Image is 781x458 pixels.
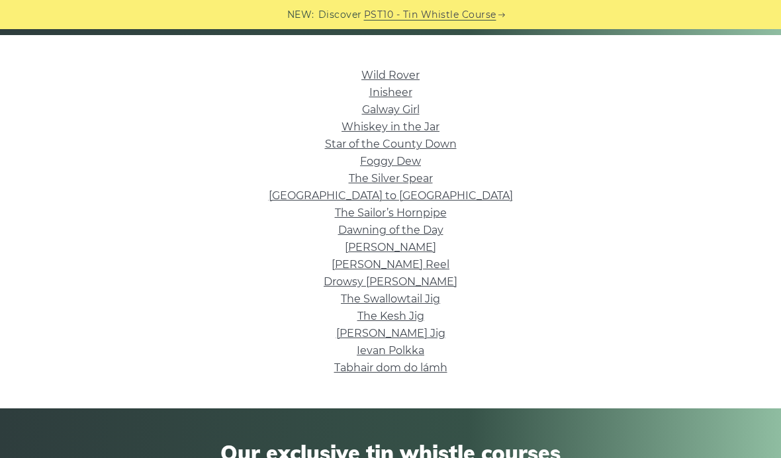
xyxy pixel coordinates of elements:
a: Galway Girl [362,103,420,116]
a: [GEOGRAPHIC_DATA] to [GEOGRAPHIC_DATA] [269,189,513,202]
span: NEW: [287,7,314,23]
a: The Kesh Jig [357,310,424,322]
a: The Swallowtail Jig [341,293,440,305]
a: The Sailor’s Hornpipe [335,206,447,219]
a: [PERSON_NAME] [345,241,436,253]
a: Whiskey in the Jar [342,120,439,133]
span: Discover [318,7,362,23]
a: The Silver Spear [349,172,433,185]
a: Tabhair dom do lámh [334,361,447,374]
a: Foggy Dew [360,155,421,167]
a: Drowsy [PERSON_NAME] [324,275,457,288]
a: PST10 - Tin Whistle Course [364,7,496,23]
a: Wild Rover [361,69,420,81]
a: Inisheer [369,86,412,99]
a: Star of the County Down [325,138,457,150]
a: Ievan Polkka [357,344,424,357]
a: [PERSON_NAME] Jig [336,327,445,340]
a: Dawning of the Day [338,224,443,236]
a: [PERSON_NAME] Reel [332,258,449,271]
